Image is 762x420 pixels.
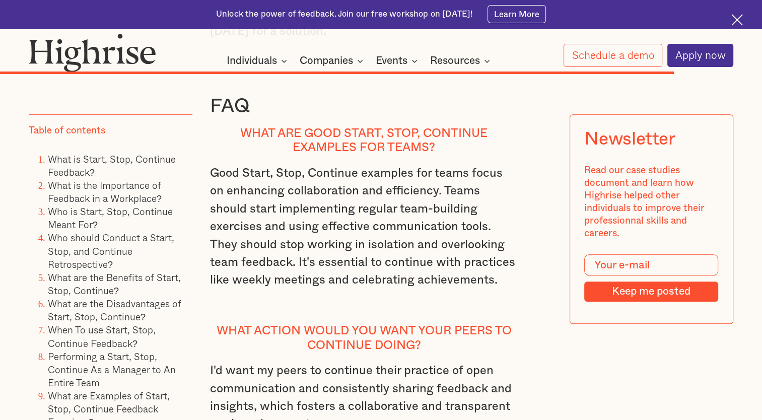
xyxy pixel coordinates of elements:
form: Modal Form [585,254,719,302]
a: What is Start, Stop, Continue Feedback? [48,152,176,179]
a: Learn More [488,5,546,23]
img: Highrise logo [29,33,156,72]
div: Events [376,55,421,67]
div: Companies [300,55,366,67]
a: Performing a Start, Stop, Continue As a Manager to An Entire Team [48,349,176,390]
input: Keep me posted [585,282,719,302]
a: What is the Importance of Feedback in a Workplace? [48,178,162,205]
p: Good Start, Stop, Continue examples for teams focus on enhancing collaboration and efficiency. Te... [210,165,518,308]
div: Newsletter [585,129,675,150]
a: Who should Conduct a Start, Stop, and Continue Retrospective? [48,231,174,271]
a: What are the Benefits of Start, Stop, Continue? [48,270,181,298]
div: Unlock the power of feedback. Join our free workshop on [DATE]! [216,9,473,20]
div: Events [376,55,407,67]
a: When To use Start, Stop, Continue Feedback? [48,323,156,351]
a: What are the Disadvantages of Start, Stop, Continue? [48,296,181,324]
img: Cross icon [731,14,743,26]
div: Read our case studies document and learn how Highrise helped other individuals to improve their p... [585,164,719,240]
a: Apply now [667,44,734,67]
h4: What are Good start, stop, continue examples for teams? [210,126,518,155]
div: Individuals [227,55,290,67]
div: Resources [430,55,480,67]
input: Your e-mail [585,254,719,276]
a: Schedule a demo [564,44,662,67]
div: Individuals [227,55,277,67]
h3: ‍ FAQ [210,71,518,118]
div: Companies [300,55,353,67]
div: Table of contents [29,124,105,137]
div: Resources [430,55,493,67]
h4: What action would you want your peers to continue doing? [210,324,518,353]
a: Who is Start, Stop, Continue Meant For? [48,204,173,232]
